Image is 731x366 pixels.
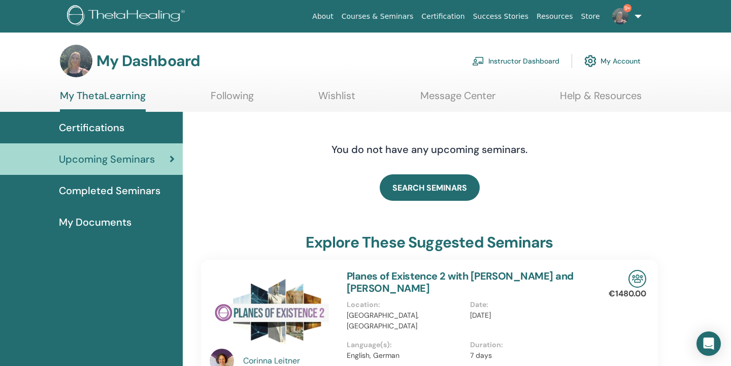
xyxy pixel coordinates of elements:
[628,270,646,288] img: In-Person Seminar
[347,310,464,331] p: [GEOGRAPHIC_DATA], [GEOGRAPHIC_DATA]
[270,143,589,156] h4: You do not have any upcoming seminars.
[584,52,596,70] img: cog.svg
[472,56,484,66] img: chalkboard-teacher.svg
[347,299,464,310] p: Location :
[470,350,587,361] p: 7 days
[59,151,155,167] span: Upcoming Seminars
[318,89,355,109] a: Wishlist
[560,89,642,109] a: Help & Resources
[470,299,587,310] p: Date :
[60,89,146,112] a: My ThetaLearning
[306,233,553,252] h3: explore these suggested seminars
[584,50,641,72] a: My Account
[472,50,559,72] a: Instructor Dashboard
[60,45,92,77] img: default.jpg
[609,288,646,300] p: €1480.00
[347,269,574,295] a: Planes of Existence 2 with [PERSON_NAME] and [PERSON_NAME]
[347,350,464,361] p: English, German
[96,52,200,70] h3: My Dashboard
[59,183,160,198] span: Completed Seminars
[696,331,721,356] div: Open Intercom Messenger
[380,174,480,201] a: SEARCH SEMINARS
[67,5,188,28] img: logo.png
[470,310,587,321] p: [DATE]
[308,7,337,26] a: About
[533,7,577,26] a: Resources
[347,340,464,350] p: Language(s) :
[612,8,628,24] img: default.jpg
[338,7,418,26] a: Courses & Seminars
[211,89,254,109] a: Following
[417,7,469,26] a: Certification
[59,215,131,230] span: My Documents
[623,4,632,12] span: 9+
[210,270,335,352] img: Planes of Existence 2
[59,120,124,135] span: Certifications
[577,7,604,26] a: Store
[392,182,467,193] span: SEARCH SEMINARS
[420,89,495,109] a: Message Center
[470,340,587,350] p: Duration :
[469,7,533,26] a: Success Stories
